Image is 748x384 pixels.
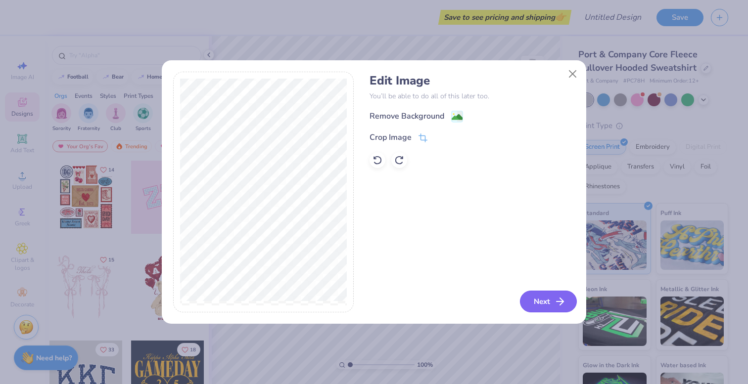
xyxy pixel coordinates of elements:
button: Close [563,65,582,84]
p: You’ll be able to do all of this later too. [370,91,575,101]
div: Remove Background [370,110,444,122]
div: Crop Image [370,131,412,143]
h4: Edit Image [370,74,575,88]
button: Next [520,291,577,312]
